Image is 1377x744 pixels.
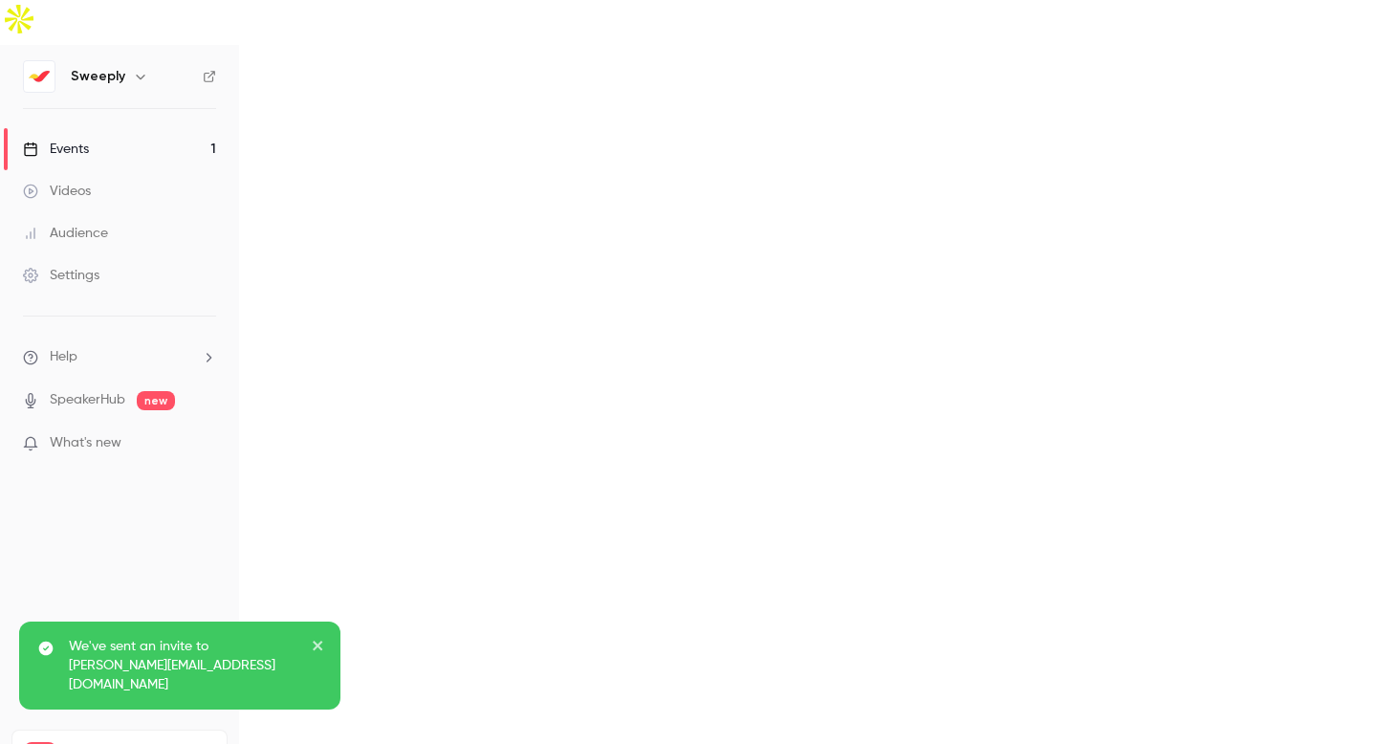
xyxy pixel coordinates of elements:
[71,67,125,86] h6: Sweeply
[312,637,325,660] button: close
[23,347,216,367] li: help-dropdown-opener
[24,61,55,92] img: Sweeply
[23,266,99,285] div: Settings
[23,224,108,243] div: Audience
[23,140,89,159] div: Events
[69,637,298,694] p: We've sent an invite to [PERSON_NAME][EMAIL_ADDRESS][DOMAIN_NAME]
[137,391,175,410] span: new
[50,390,125,410] a: SpeakerHub
[50,433,121,453] span: What's new
[50,347,77,367] span: Help
[23,182,91,201] div: Videos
